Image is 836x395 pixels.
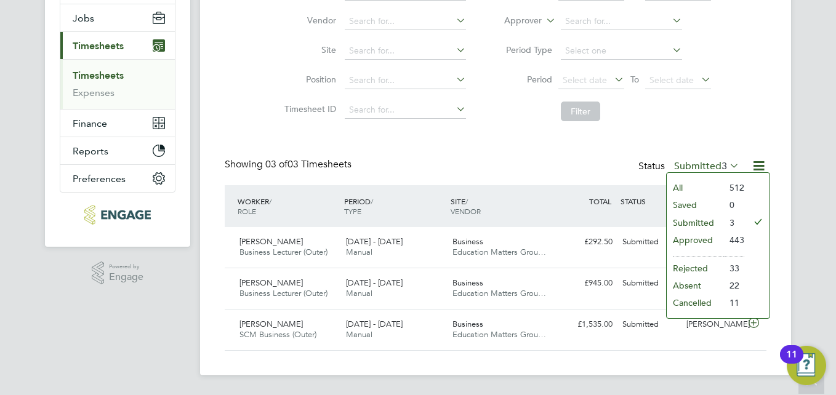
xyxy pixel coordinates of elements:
[60,137,175,164] button: Reports
[281,103,336,114] label: Timesheet ID
[60,110,175,137] button: Finance
[627,71,643,87] span: To
[589,196,611,206] span: TOTAL
[73,145,108,157] span: Reports
[109,261,143,272] span: Powered by
[497,74,552,85] label: Period
[617,273,681,293] div: Submitted
[617,190,681,212] div: STATUS
[465,196,468,206] span: /
[109,272,143,282] span: Engage
[723,231,744,249] li: 443
[561,102,600,121] button: Filter
[239,319,303,329] span: [PERSON_NAME]
[281,74,336,85] label: Position
[371,196,373,206] span: /
[497,44,552,55] label: Period Type
[723,196,744,213] li: 0
[345,13,466,30] input: Search for...
[225,158,354,171] div: Showing
[239,247,328,257] span: Business Lecturer (Outer)
[344,206,361,216] span: TYPE
[667,260,723,277] li: Rejected
[667,277,723,294] li: Absent
[561,13,682,30] input: Search for...
[73,87,115,98] a: Expenses
[723,260,744,277] li: 33
[281,15,336,26] label: Vendor
[60,4,175,31] button: Jobs
[674,160,739,172] label: Submitted
[786,354,797,370] div: 11
[681,314,746,335] div: [PERSON_NAME]
[723,214,744,231] li: 3
[239,277,303,288] span: [PERSON_NAME]
[563,74,607,86] span: Select date
[553,314,617,335] div: £1,535.00
[667,294,723,311] li: Cancelled
[787,346,826,385] button: Open Resource Center, 11 new notifications
[73,12,94,24] span: Jobs
[235,190,341,222] div: WORKER
[346,288,372,298] span: Manual
[239,329,316,340] span: SCM Business (Outer)
[346,319,403,329] span: [DATE] - [DATE]
[281,44,336,55] label: Site
[92,261,144,285] a: Powered byEngage
[667,214,723,231] li: Submitted
[345,102,466,119] input: Search for...
[341,190,448,222] div: PERIOD
[721,160,727,172] span: 3
[238,206,256,216] span: ROLE
[73,173,126,185] span: Preferences
[269,196,271,206] span: /
[345,72,466,89] input: Search for...
[452,288,546,298] span: Education Matters Grou…
[452,319,483,329] span: Business
[265,158,352,170] span: 03 Timesheets
[451,206,481,216] span: VENDOR
[723,179,744,196] li: 512
[346,247,372,257] span: Manual
[617,314,681,335] div: Submitted
[667,179,723,196] li: All
[73,70,124,81] a: Timesheets
[452,277,483,288] span: Business
[239,288,328,298] span: Business Lecturer (Outer)
[448,190,554,222] div: SITE
[452,247,546,257] span: Education Matters Grou…
[486,15,542,27] label: Approver
[60,59,175,109] div: Timesheets
[265,158,287,170] span: 03 of
[346,329,372,340] span: Manual
[73,40,124,52] span: Timesheets
[553,232,617,252] div: £292.50
[638,158,742,175] div: Status
[452,236,483,247] span: Business
[60,165,175,192] button: Preferences
[617,232,681,252] div: Submitted
[345,42,466,60] input: Search for...
[60,205,175,225] a: Go to home page
[239,236,303,247] span: [PERSON_NAME]
[73,118,107,129] span: Finance
[561,42,682,60] input: Select one
[723,294,744,311] li: 11
[667,231,723,249] li: Approved
[723,277,744,294] li: 22
[84,205,150,225] img: educationmattersgroup-logo-retina.png
[346,236,403,247] span: [DATE] - [DATE]
[667,196,723,213] li: Saved
[553,273,617,293] div: £945.00
[649,74,694,86] span: Select date
[60,32,175,59] button: Timesheets
[452,329,546,340] span: Education Matters Grou…
[346,277,403,288] span: [DATE] - [DATE]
